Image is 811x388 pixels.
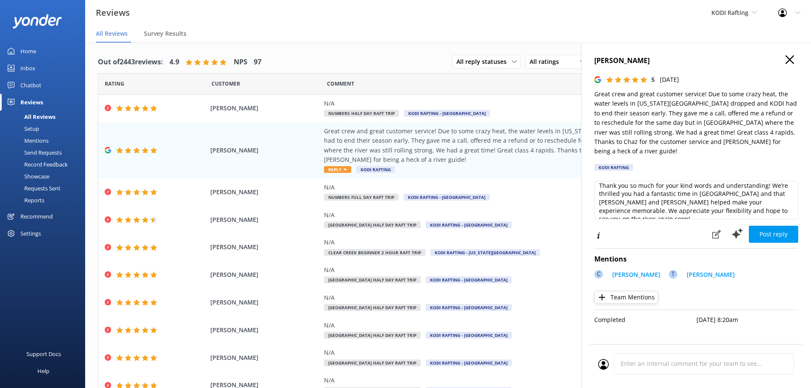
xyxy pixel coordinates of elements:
[20,208,53,225] div: Recommend
[327,80,354,88] span: Question
[594,164,633,171] div: KODI Rafting
[324,194,398,201] span: Numbers Full Day Raft Trip
[105,80,124,88] span: Date
[5,170,85,182] a: Showcase
[144,29,186,38] span: Survey Results
[5,123,39,135] div: Setup
[426,332,512,339] span: KODI Rafting - [GEOGRAPHIC_DATA]
[426,304,512,311] span: KODI Rafting - [GEOGRAPHIC_DATA]
[210,325,320,335] span: [PERSON_NAME]
[324,321,711,330] div: N/A
[324,110,399,117] span: Numbers Half Day Raft Trip
[324,99,711,108] div: N/A
[404,110,490,117] span: KODI Rafting - [GEOGRAPHIC_DATA]
[210,270,320,279] span: [PERSON_NAME]
[210,146,320,155] span: [PERSON_NAME]
[594,315,696,325] p: Completed
[324,210,711,220] div: N/A
[426,359,512,366] span: KODI Rafting - [GEOGRAPHIC_DATA]
[5,111,55,123] div: All Reviews
[430,249,540,256] span: KODI Rafting - [US_STATE][GEOGRAPHIC_DATA]
[324,348,711,357] div: N/A
[612,270,660,279] p: [PERSON_NAME]
[254,57,261,68] h4: 97
[20,43,36,60] div: Home
[594,55,798,66] h4: [PERSON_NAME]
[324,126,711,165] div: Great crew and great customer service! Due to some crazy heat, the water levels in [US_STATE][GEO...
[711,9,748,17] span: KODI Rafting
[324,238,711,247] div: N/A
[594,181,798,219] textarea: Thank you so much for your kind words and understanding! We’re thrilled you had a fantastic time ...
[530,57,564,66] span: All ratings
[5,182,85,194] a: Requests Sent
[210,103,320,113] span: [PERSON_NAME]
[5,147,62,158] div: Send Requests
[324,166,351,173] span: Reply
[324,183,711,192] div: N/A
[594,89,798,156] p: Great crew and great customer service! Due to some crazy heat, the water levels in [US_STATE][GEO...
[210,215,320,224] span: [PERSON_NAME]
[324,276,421,283] span: [GEOGRAPHIC_DATA] Half Day Raft Trip
[210,187,320,197] span: [PERSON_NAME]
[37,362,49,379] div: Help
[5,194,44,206] div: Reports
[210,242,320,252] span: [PERSON_NAME]
[20,77,41,94] div: Chatbot
[594,254,798,265] h4: Mentions
[324,249,425,256] span: Clear Creek Beginner 2 Hour Raft Trip
[426,221,512,228] span: KODI Rafting - [GEOGRAPHIC_DATA]
[785,55,794,65] button: Close
[608,270,660,282] a: [PERSON_NAME]
[5,194,85,206] a: Reports
[356,166,395,173] span: KODI Rafting
[687,270,735,279] p: [PERSON_NAME]
[13,14,62,28] img: yonder-white-logo.png
[594,270,603,279] div: C
[20,94,43,111] div: Reviews
[324,359,421,366] span: [GEOGRAPHIC_DATA] Half Day Raft Trip
[404,194,490,201] span: KODI Rafting - [GEOGRAPHIC_DATA]
[210,353,320,362] span: [PERSON_NAME]
[20,60,35,77] div: Inbox
[696,315,799,325] p: [DATE] 8:20am
[5,182,60,194] div: Requests Sent
[598,359,609,370] img: user_profile.svg
[98,57,163,68] h4: Out of 2443 reviews:
[669,270,677,279] div: T
[5,147,85,158] a: Send Requests
[324,293,711,302] div: N/A
[426,276,512,283] span: KODI Rafting - [GEOGRAPHIC_DATA]
[324,304,421,311] span: [GEOGRAPHIC_DATA] Half Day Raft Trip
[682,270,735,282] a: [PERSON_NAME]
[660,75,679,84] p: [DATE]
[5,158,85,170] a: Record Feedback
[5,111,85,123] a: All Reviews
[594,291,658,304] button: Team Mentions
[456,57,512,66] span: All reply statuses
[324,332,421,339] span: [GEOGRAPHIC_DATA] Half Day Raft Trip
[5,158,68,170] div: Record Feedback
[26,345,61,362] div: Support Docs
[96,6,130,20] h3: Reviews
[212,80,240,88] span: Date
[651,75,655,83] span: 5
[5,135,49,147] div: Mentions
[324,376,711,385] div: N/A
[96,29,128,38] span: All Reviews
[749,226,798,243] button: Post reply
[210,298,320,307] span: [PERSON_NAME]
[5,123,85,135] a: Setup
[234,57,247,68] h4: NPS
[5,135,85,147] a: Mentions
[5,170,49,182] div: Showcase
[324,265,711,275] div: N/A
[324,221,421,228] span: [GEOGRAPHIC_DATA] Half Day Raft Trip
[169,57,179,68] h4: 4.9
[20,225,41,242] div: Settings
